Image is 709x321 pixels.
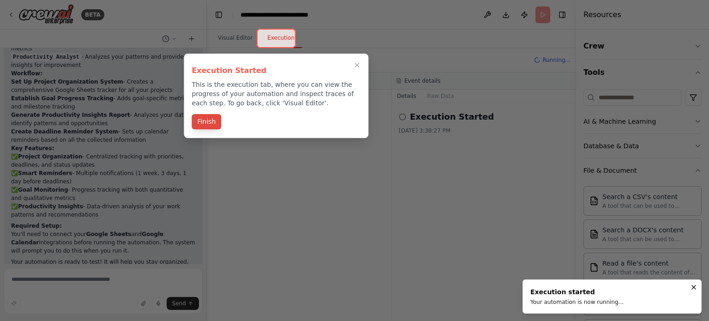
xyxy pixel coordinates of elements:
button: Finish [192,114,221,129]
button: Hide left sidebar [212,8,225,21]
h3: Execution Started [192,65,361,76]
div: Execution started [530,287,624,297]
p: This is the execution tab, where you can view the progress of your automation and inspect traces ... [192,80,361,108]
button: Close walkthrough [351,60,362,71]
div: Your automation is now running... [530,298,624,306]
